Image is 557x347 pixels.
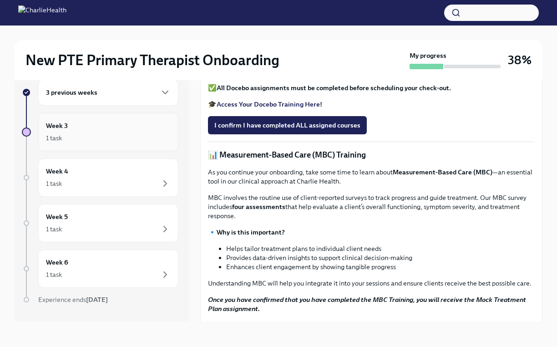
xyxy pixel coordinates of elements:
[86,296,108,304] strong: [DATE]
[208,296,526,313] strong: Once you have confirmed that you have completed the MBC Training, you will receive the Mock Treat...
[217,100,322,108] a: Access Your Docebo Training Here!
[46,179,62,188] div: 1 task
[208,116,367,134] button: I confirm I have completed ALL assigned courses
[46,225,62,234] div: 1 task
[46,87,97,97] h6: 3 previous weeks
[18,5,66,20] img: CharlieHealth
[226,244,535,253] li: Helps tailor treatment plans to individual client needs
[46,166,68,176] h6: Week 4
[393,168,492,176] strong: Measurement-Based Care (MBC)
[38,296,108,304] span: Experience ends
[22,250,178,288] a: Week 61 task
[208,83,535,92] p: ✅
[46,270,62,279] div: 1 task
[208,149,535,160] p: 📊 Measurement-Based Care (MBC) Training
[46,212,68,222] h6: Week 5
[410,51,446,60] strong: My progress
[208,168,535,186] p: As you continue your onboarding, take some time to learn about —an essential tool in our clinical...
[46,257,68,267] h6: Week 6
[22,204,178,242] a: Week 51 task
[226,262,535,271] li: Enhances client engagement by showing tangible progress
[208,100,535,109] p: 🎓
[22,158,178,197] a: Week 41 task
[208,279,535,288] p: Understanding MBC will help you integrate it into your sessions and ensure clients receive the be...
[22,113,178,151] a: Week 31 task
[208,193,535,220] p: MBC involves the routine use of client-reported surveys to track progress and guide treatment. Ou...
[226,253,535,262] li: Provides data-driven insights to support clinical decision-making
[232,203,285,211] strong: four assessments
[508,52,532,68] h3: 38%
[214,121,360,130] span: I confirm I have completed ALL assigned courses
[217,84,451,92] strong: All Docebo assignments must be completed before scheduling your check-out.
[217,228,285,236] strong: Why is this important?
[25,51,279,69] h2: New PTE Primary Therapist Onboarding
[46,121,68,131] h6: Week 3
[208,228,535,237] p: 🔹
[46,133,62,143] div: 1 task
[38,79,178,106] div: 3 previous weeks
